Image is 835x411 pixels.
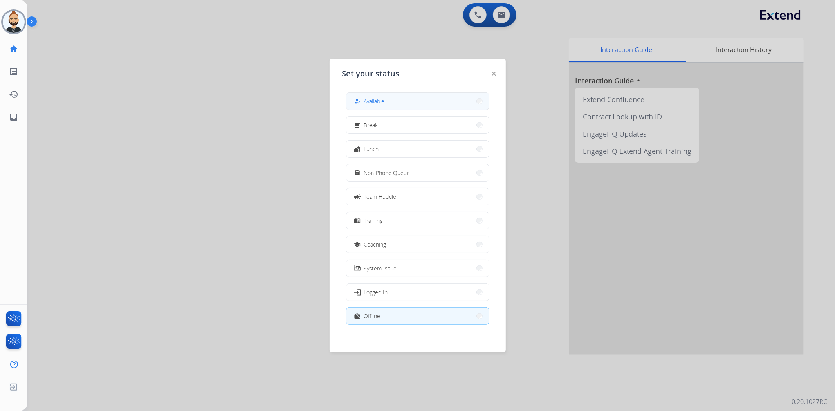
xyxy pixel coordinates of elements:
span: Offline [364,312,381,320]
span: Lunch [364,145,379,153]
span: System Issue [364,264,397,272]
mat-icon: fastfood [354,146,361,152]
span: Set your status [342,68,400,79]
button: Team Huddle [346,188,489,205]
button: Training [346,212,489,229]
mat-icon: campaign [353,193,361,200]
mat-icon: list_alt [9,67,18,76]
img: avatar [3,11,25,33]
button: Break [346,117,489,133]
mat-icon: work_off [354,313,361,319]
mat-icon: home [9,44,18,54]
mat-icon: login [353,288,361,296]
img: close-button [492,72,496,76]
button: Offline [346,308,489,324]
mat-icon: phonelink_off [354,265,361,272]
span: Non-Phone Queue [364,169,410,177]
mat-icon: history [9,90,18,99]
mat-icon: free_breakfast [354,122,361,128]
span: Break [364,121,378,129]
button: Lunch [346,141,489,157]
p: 0.20.1027RC [792,397,827,406]
button: Non-Phone Queue [346,164,489,181]
mat-icon: menu_book [354,217,361,224]
button: Coaching [346,236,489,253]
span: Training [364,216,383,225]
button: Available [346,93,489,110]
mat-icon: inbox [9,112,18,122]
mat-icon: school [354,241,361,248]
mat-icon: assignment [354,169,361,176]
button: Logged In [346,284,489,301]
button: System Issue [346,260,489,277]
span: Coaching [364,240,386,249]
span: Team Huddle [364,193,397,201]
span: Logged In [364,288,388,296]
span: Available [364,97,385,105]
mat-icon: how_to_reg [354,98,361,105]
